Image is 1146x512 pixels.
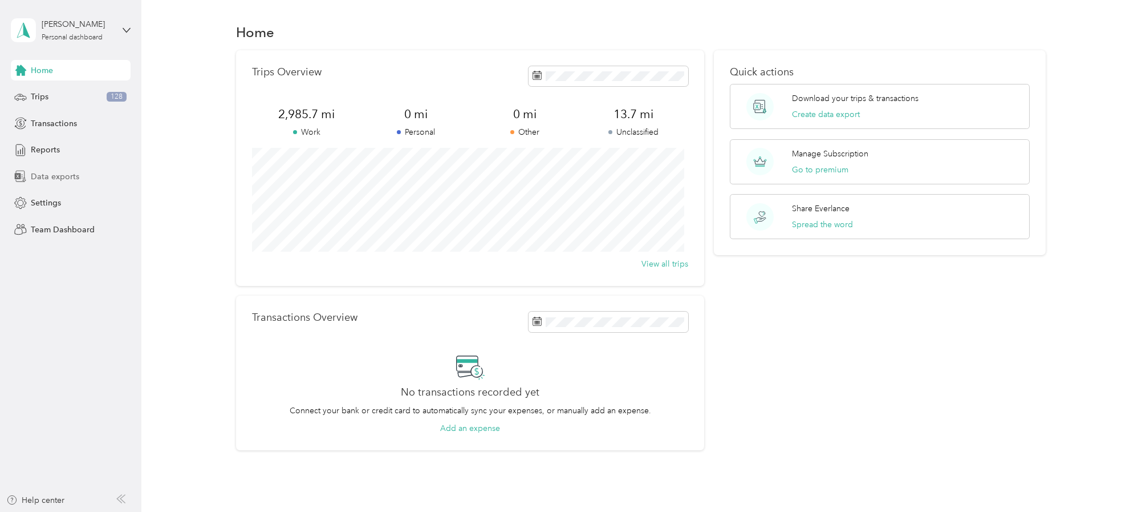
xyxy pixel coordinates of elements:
button: View all trips [641,258,688,270]
span: Transactions [31,118,77,130]
h2: No transactions recorded yet [401,386,539,398]
p: Quick actions [730,66,1029,78]
span: 0 mi [470,106,579,122]
span: 128 [107,92,127,102]
div: Personal dashboard [42,34,103,41]
button: Go to premium [792,164,848,176]
p: Share Everlance [792,203,850,215]
p: Transactions Overview [252,312,357,324]
iframe: Everlance-gr Chat Button Frame [1082,448,1146,512]
p: Connect your bank or credit card to automatically sync your expenses, or manually add an expense. [290,405,651,417]
h1: Home [236,26,274,38]
div: [PERSON_NAME] [42,18,113,30]
p: Unclassified [579,126,688,138]
span: Settings [31,197,61,209]
span: 13.7 mi [579,106,688,122]
p: Download your trips & transactions [792,92,919,104]
p: Other [470,126,579,138]
span: 2,985.7 mi [252,106,361,122]
p: Work [252,126,361,138]
p: Trips Overview [252,66,322,78]
button: Create data export [792,108,860,120]
p: Personal [361,126,470,138]
span: Reports [31,144,60,156]
span: Home [31,64,53,76]
span: 0 mi [361,106,470,122]
button: Help center [6,494,64,506]
p: Manage Subscription [792,148,868,160]
span: Trips [31,91,48,103]
span: Data exports [31,171,79,183]
button: Spread the word [792,219,853,231]
button: Add an expense [440,422,500,434]
span: Team Dashboard [31,224,95,236]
